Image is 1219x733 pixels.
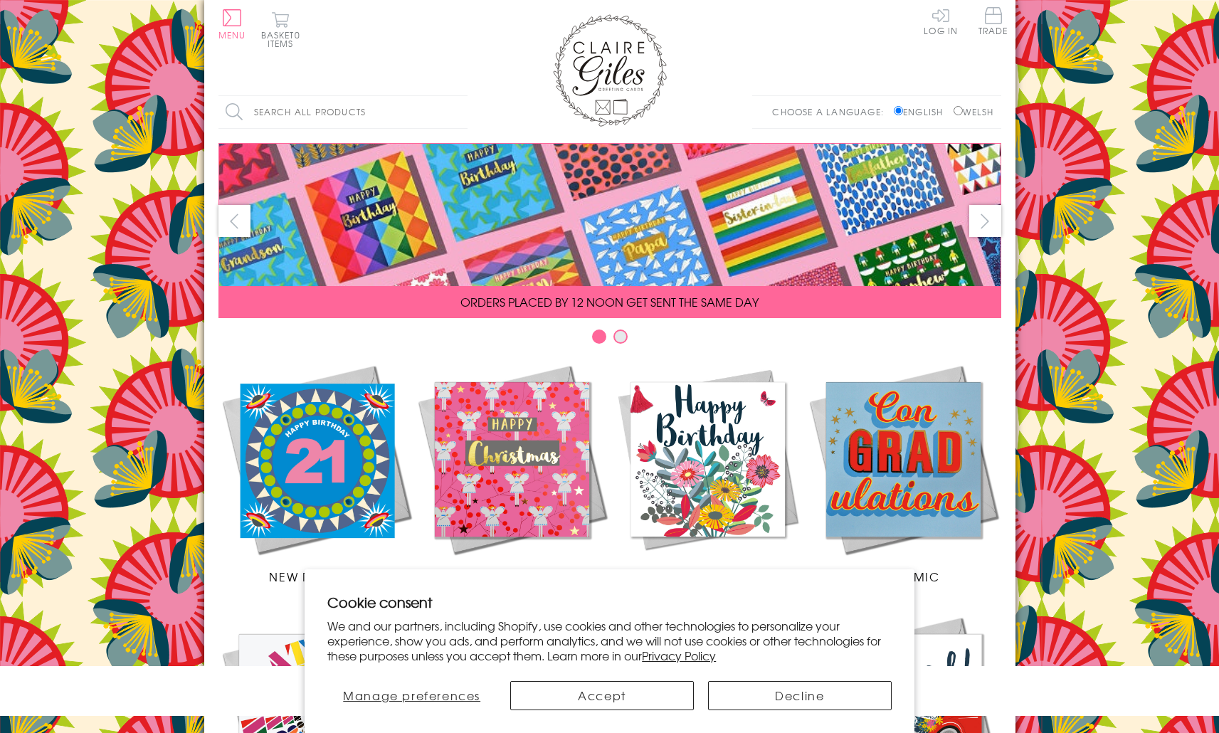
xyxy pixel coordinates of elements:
button: Menu [218,9,246,39]
a: Christmas [414,362,610,585]
span: Birthdays [673,568,742,585]
button: Manage preferences [327,681,496,710]
a: Log In [924,7,958,35]
span: 0 items [268,28,300,50]
span: New Releases [269,568,362,585]
label: Welsh [954,105,994,118]
a: Birthdays [610,362,806,585]
button: prev [218,205,250,237]
a: Privacy Policy [642,647,716,664]
div: Carousel Pagination [218,329,1001,351]
input: Search [453,96,468,128]
img: Claire Giles Greetings Cards [553,14,667,127]
input: English [894,106,903,115]
a: New Releases [218,362,414,585]
label: English [894,105,950,118]
h2: Cookie consent [327,592,892,612]
span: Manage preferences [343,687,480,704]
span: Trade [978,7,1008,35]
button: Basket0 items [261,11,300,48]
button: next [969,205,1001,237]
p: We and our partners, including Shopify, use cookies and other technologies to personalize your ex... [327,618,892,663]
input: Welsh [954,106,963,115]
button: Carousel Page 1 (Current Slide) [592,329,606,344]
span: Christmas [475,568,548,585]
p: Choose a language: [772,105,891,118]
span: Academic [867,568,940,585]
a: Trade [978,7,1008,38]
a: Academic [806,362,1001,585]
input: Search all products [218,96,468,128]
button: Carousel Page 2 [613,329,628,344]
span: Menu [218,28,246,41]
button: Decline [708,681,892,710]
span: ORDERS PLACED BY 12 NOON GET SENT THE SAME DAY [460,293,759,310]
button: Accept [510,681,694,710]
